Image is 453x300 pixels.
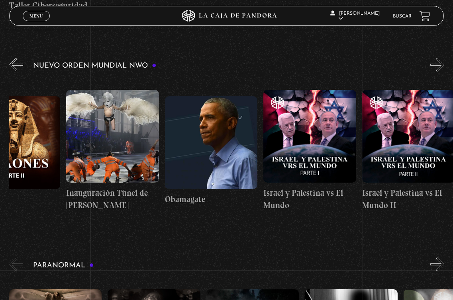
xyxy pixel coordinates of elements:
h4: Obamagate [165,193,258,206]
a: Buscar [393,14,412,19]
a: Inauguración Túnel de [PERSON_NAME] [66,78,159,224]
span: Menu [29,14,43,18]
button: Previous [9,58,23,72]
h4: Israel y Palestina vs El Mundo [263,187,356,212]
h3: Nuevo Orden Mundial NWO [33,62,157,70]
span: [PERSON_NAME] [330,11,380,21]
button: Next [430,58,444,72]
button: Next [430,257,444,271]
a: View your shopping cart [420,11,430,21]
h4: Inauguración Túnel de [PERSON_NAME] [66,187,159,212]
h3: Paranormal [33,262,94,269]
a: Obamagate [165,78,258,224]
a: Israel y Palestina vs El Mundo [263,78,356,224]
span: Cerrar [27,20,46,26]
button: Previous [9,257,23,271]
